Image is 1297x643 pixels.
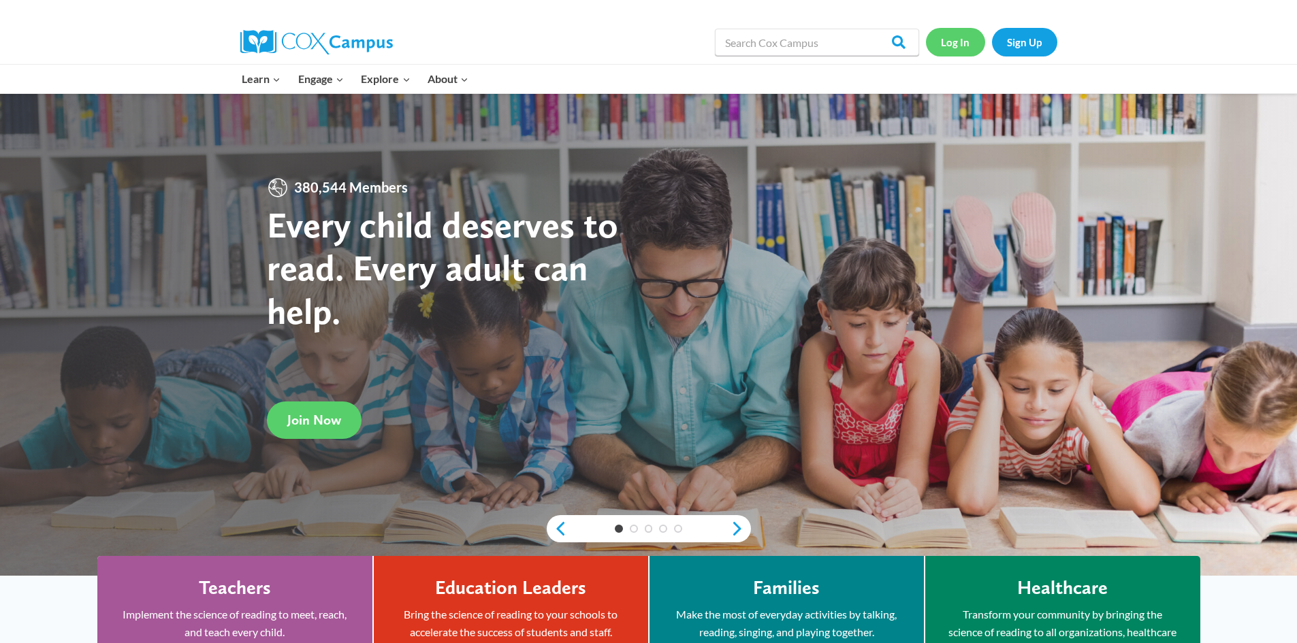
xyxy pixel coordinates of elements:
a: 1 [615,525,623,533]
a: Log In [926,28,985,56]
button: Child menu of Engage [289,65,353,93]
p: Implement the science of reading to meet, reach, and teach every child. [118,606,352,640]
h4: Education Leaders [435,576,586,599]
span: Join Now [287,412,341,429]
h4: Teachers [199,576,271,599]
button: Child menu of Learn [234,65,290,93]
p: Bring the science of reading to your schools to accelerate the success of students and staff. [394,606,628,640]
a: Join Now [267,401,362,439]
a: 2 [630,525,638,533]
button: Child menu of About [419,65,477,93]
a: 3 [645,525,653,533]
nav: Primary Navigation [234,65,477,93]
button: Child menu of Explore [353,65,419,93]
a: 4 [659,525,667,533]
a: previous [547,521,567,537]
div: content slider buttons [547,515,751,542]
strong: Every child deserves to read. Every adult can help. [267,203,618,333]
img: Cox Campus [240,30,393,54]
p: Make the most of everyday activities by talking, reading, singing, and playing together. [670,606,903,640]
nav: Secondary Navigation [926,28,1057,56]
a: 5 [674,525,682,533]
a: Sign Up [992,28,1057,56]
input: Search Cox Campus [715,29,919,56]
span: 380,544 Members [289,177,413,199]
h4: Families [753,576,820,599]
a: next [731,521,751,537]
h4: Healthcare [1017,576,1108,599]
